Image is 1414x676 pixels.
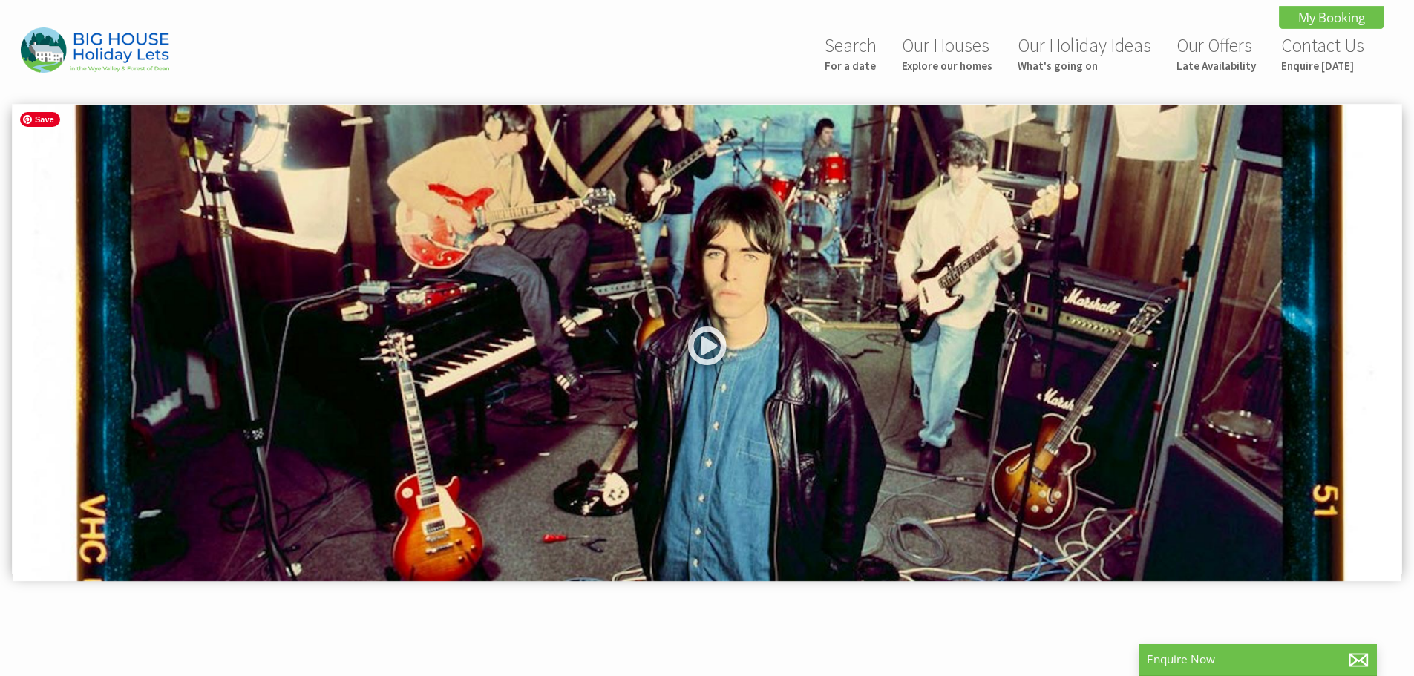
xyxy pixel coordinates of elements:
[21,27,169,73] img: Big House Holiday Lets
[1018,59,1151,73] small: What's going on
[902,59,992,73] small: Explore our homes
[20,112,60,127] span: Save
[1018,33,1151,73] a: Our Holiday IdeasWhat's going on
[1281,59,1364,73] small: Enquire [DATE]
[1281,33,1364,73] a: Contact UsEnquire [DATE]
[1176,59,1256,73] small: Late Availability
[825,33,877,73] a: SearchFor a date
[1279,6,1384,29] a: My Booking
[1147,652,1369,667] p: Enquire Now
[902,33,992,73] a: Our HousesExplore our homes
[1176,33,1256,73] a: Our OffersLate Availability
[825,59,877,73] small: For a date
